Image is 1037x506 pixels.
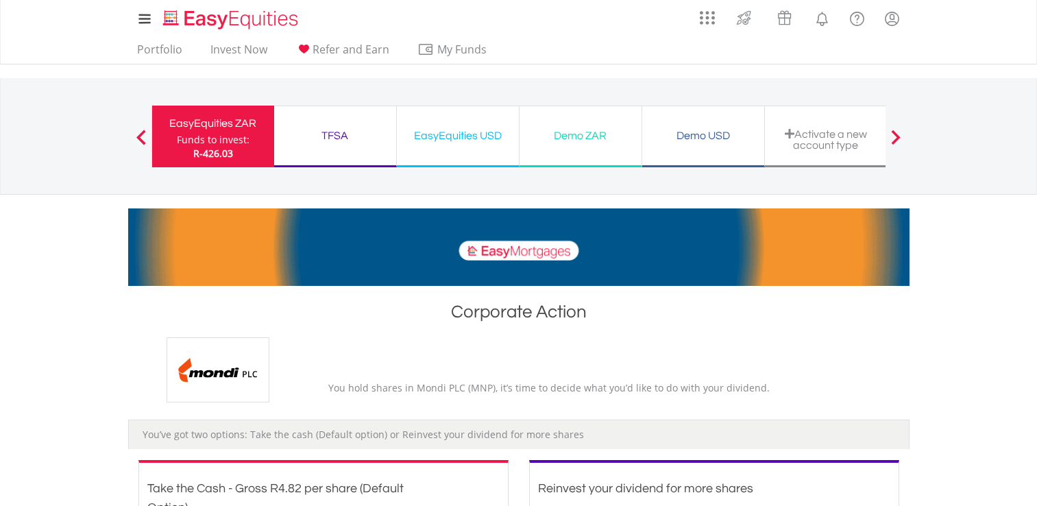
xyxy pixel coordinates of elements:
[128,300,910,330] h1: Corporate Action
[158,3,304,31] a: Home page
[700,10,715,25] img: grid-menu-icon.svg
[840,3,875,31] a: FAQ's and Support
[538,482,753,495] span: Reinvest your dividend for more shares
[773,7,796,29] img: vouchers-v2.svg
[160,114,266,133] div: EasyEquities ZAR
[193,147,233,160] span: R-426.03
[875,3,910,34] a: My Profile
[733,7,755,29] img: thrive-v2.svg
[132,43,188,64] a: Portfolio
[764,3,805,29] a: Vouchers
[290,43,395,64] a: Refer and Earn
[160,8,304,31] img: EasyEquities_Logo.png
[282,126,388,145] div: TFSA
[691,3,724,25] a: AppsGrid
[143,428,584,441] span: You’ve got two options: Take the cash (Default option) or Reinvest your dividend for more shares
[773,128,879,151] div: Activate a new account type
[205,43,273,64] a: Invest Now
[328,381,770,394] span: You hold shares in Mondi PLC (MNP), it’s time to decide what you’d like to do with your dividend.
[405,126,511,145] div: EasyEquities USD
[417,40,507,58] span: My Funds
[650,126,756,145] div: Demo USD
[167,337,269,402] img: EQU.ZA.MNP.png
[128,208,910,286] img: EasyMortage Promotion Banner
[805,3,840,31] a: Notifications
[313,42,389,57] span: Refer and Earn
[528,126,633,145] div: Demo ZAR
[177,133,249,147] div: Funds to invest:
